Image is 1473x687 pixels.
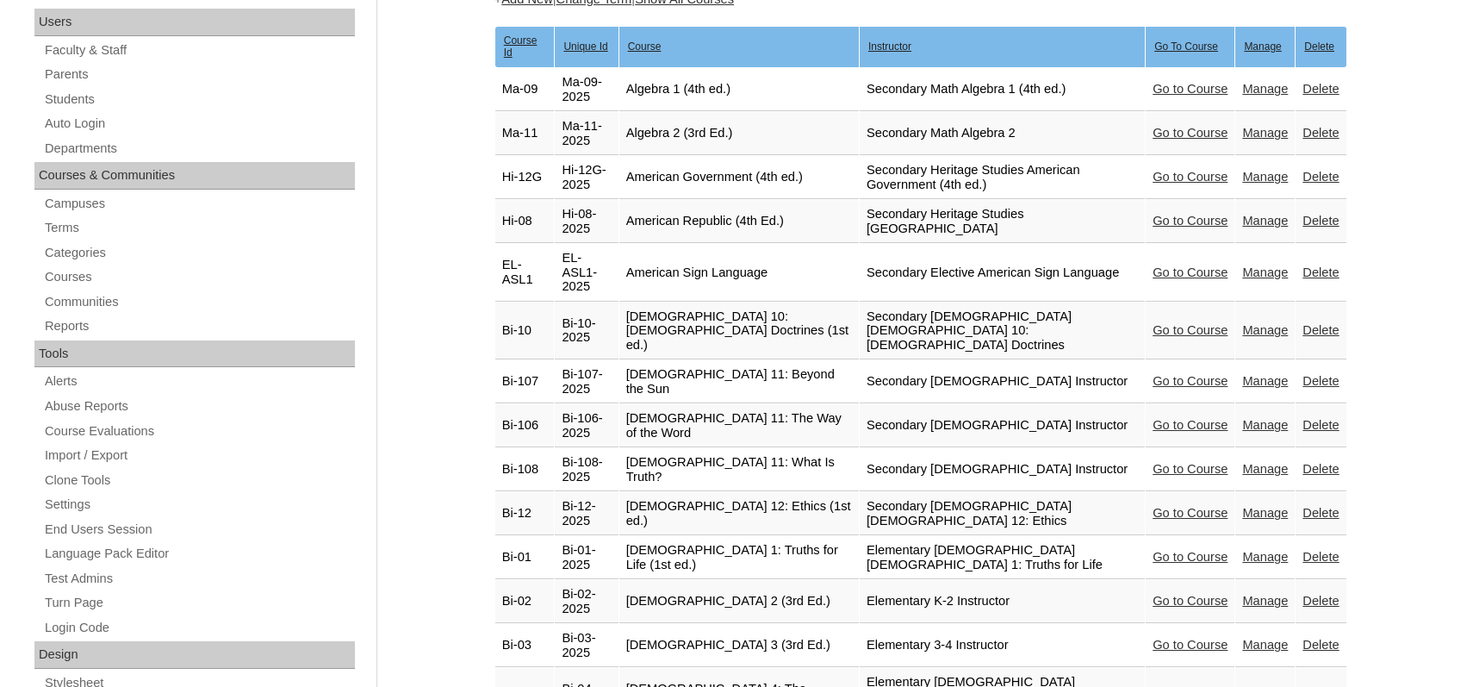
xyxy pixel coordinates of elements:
[1242,374,1288,388] a: Manage
[619,200,859,243] td: American Republic (4th Ed.)
[43,519,355,540] a: End Users Session
[860,156,1145,199] td: Secondary Heritage Studies American Government (4th ed.)
[860,68,1145,111] td: Secondary Math Algebra 1 (4th ed.)
[43,568,355,590] a: Test Admins
[619,156,859,199] td: American Government (4th ed.)
[555,536,618,579] td: Bi-01-2025
[495,200,555,243] td: Hi-08
[504,34,538,59] u: Course Id
[43,266,355,288] a: Courses
[1302,82,1339,96] a: Delete
[1302,506,1339,520] a: Delete
[495,536,555,579] td: Bi-01
[43,617,355,639] a: Login Code
[1153,594,1227,608] a: Go to Course
[860,200,1145,243] td: Secondary Heritage Studies [GEOGRAPHIC_DATA]
[43,543,355,565] a: Language Pack Editor
[860,536,1145,579] td: Elementary [DEMOGRAPHIC_DATA] [DEMOGRAPHIC_DATA] 1: Truths for Life
[1153,418,1227,432] a: Go to Course
[43,315,355,337] a: Reports
[34,641,355,669] div: Design
[43,445,355,466] a: Import / Export
[555,360,618,403] td: Bi-107-2025
[43,494,355,515] a: Settings
[34,162,355,190] div: Courses & Communities
[1302,462,1339,476] a: Delete
[555,112,618,155] td: Ma-11-2025
[495,624,555,667] td: Bi-03
[860,303,1145,360] td: Secondary [DEMOGRAPHIC_DATA] [DEMOGRAPHIC_DATA] 10: [DEMOGRAPHIC_DATA] Doctrines
[1153,462,1227,476] a: Go to Course
[43,89,355,110] a: Students
[495,580,555,623] td: Bi-02
[1242,506,1288,520] a: Manage
[555,200,618,243] td: Hi-08-2025
[555,156,618,199] td: Hi-12G-2025
[619,536,859,579] td: [DEMOGRAPHIC_DATA] 1: Truths for Life (1st ed.)
[43,64,355,85] a: Parents
[43,470,355,491] a: Clone Tools
[1242,594,1288,608] a: Manage
[495,112,555,155] td: Ma-11
[1302,126,1339,140] a: Delete
[860,580,1145,623] td: Elementary K-2 Instructor
[555,492,618,535] td: Bi-12-2025
[1302,265,1339,279] a: Delete
[43,396,355,417] a: Abuse Reports
[555,404,618,447] td: Bi-106-2025
[34,340,355,368] div: Tools
[1242,170,1288,184] a: Manage
[43,421,355,442] a: Course Evaluations
[43,113,355,134] a: Auto Login
[860,360,1145,403] td: Secondary [DEMOGRAPHIC_DATA] Instructor
[868,41,911,53] u: Instructor
[1153,506,1227,520] a: Go to Course
[1153,82,1227,96] a: Go to Course
[619,244,859,302] td: American Sign Language
[619,580,859,623] td: [DEMOGRAPHIC_DATA] 2 (3rd Ed.)
[43,193,355,215] a: Campuses
[1242,550,1288,564] a: Manage
[619,624,859,667] td: [DEMOGRAPHIC_DATA] 3 (3rd Ed.)
[555,68,618,111] td: Ma-09-2025
[495,492,555,535] td: Bi-12
[1302,418,1339,432] a: Delete
[860,244,1145,302] td: Secondary Elective American Sign Language
[619,68,859,111] td: Algebra 1 (4th ed.)
[1153,170,1227,184] a: Go to Course
[619,303,859,360] td: [DEMOGRAPHIC_DATA] 10: [DEMOGRAPHIC_DATA] Doctrines (1st ed.)
[860,624,1145,667] td: Elementary 3-4 Instructor
[495,303,555,360] td: Bi-10
[34,9,355,36] div: Users
[1242,126,1288,140] a: Manage
[1153,214,1227,228] a: Go to Course
[555,624,618,667] td: Bi-03-2025
[43,242,355,264] a: Categories
[1302,374,1339,388] a: Delete
[860,404,1145,447] td: Secondary [DEMOGRAPHIC_DATA] Instructor
[1153,126,1227,140] a: Go to Course
[1304,41,1334,53] u: Delete
[555,244,618,302] td: EL-ASL1-2025
[1302,170,1339,184] a: Delete
[43,138,355,159] a: Departments
[1242,82,1288,96] a: Manage
[555,448,618,491] td: Bi-108-2025
[43,217,355,239] a: Terms
[495,244,555,302] td: EL-ASL1
[628,41,662,53] u: Course
[495,68,555,111] td: Ma-09
[1242,638,1288,652] a: Manage
[1302,323,1339,337] a: Delete
[619,112,859,155] td: Algebra 2 (3rd Ed.)
[1244,41,1281,53] u: Manage
[495,156,555,199] td: Hi-12G
[555,580,618,623] td: Bi-02-2025
[1153,374,1227,388] a: Go to Course
[1154,41,1218,53] u: Go To Course
[43,592,355,614] a: Turn Page
[619,404,859,447] td: [DEMOGRAPHIC_DATA] 11: The Way of the Word
[1242,265,1288,279] a: Manage
[1302,638,1339,652] a: Delete
[619,360,859,403] td: [DEMOGRAPHIC_DATA] 11: Beyond the Sun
